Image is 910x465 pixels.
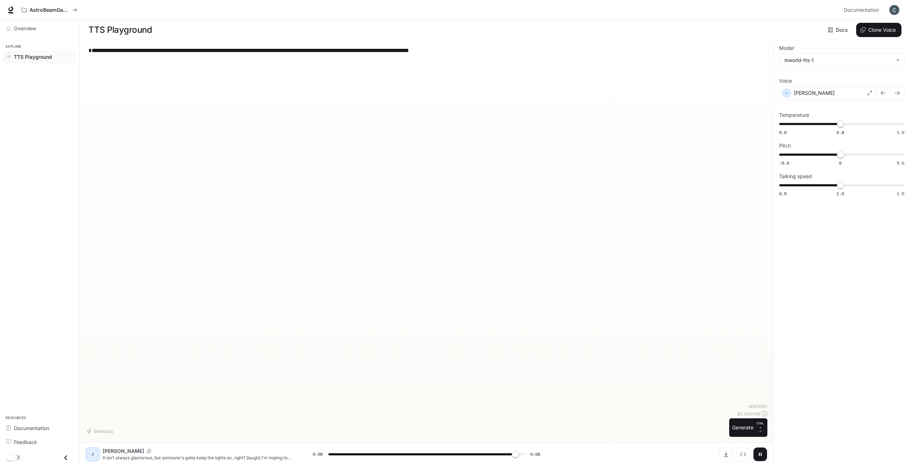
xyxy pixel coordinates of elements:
[87,449,98,460] div: J
[779,191,787,197] span: 0.5
[794,89,835,97] p: [PERSON_NAME]
[14,53,52,61] span: TTS Playground
[837,129,844,135] span: 0.8
[779,160,789,166] span: -5.0
[748,403,767,409] p: 149 / 1000
[779,143,791,148] p: Pitch
[530,451,540,458] span: 0:08
[14,438,37,446] span: Feedback
[30,7,70,13] p: AstroBeamGame
[3,51,77,63] a: TTS Playground
[837,191,844,197] span: 1.0
[897,160,904,166] span: 5.0
[841,3,884,17] a: Documentation
[14,424,49,432] span: Documentation
[729,418,767,437] button: GenerateCTRL +⏎
[6,453,14,461] span: Dark mode toggle
[3,436,77,448] a: Feedback
[19,3,81,17] button: All workspaces
[58,450,74,465] button: Close drawer
[827,23,850,37] a: Docs
[86,425,116,437] button: Shortcuts
[779,174,812,179] p: Talking speed
[737,411,760,417] p: $ 0.000745
[856,23,901,37] button: Clone Voice
[756,421,765,430] p: CTRL +
[839,160,842,166] span: 0
[103,455,296,461] p: It isn’t always glamorous, but someone's gotta keep the lights on, right? [laugh] I'm hoping to i...
[3,422,77,434] a: Documentation
[779,78,792,83] p: Voice
[736,447,750,461] button: Inspect
[897,129,904,135] span: 1.0
[779,46,794,51] p: Model
[897,191,904,197] span: 1.5
[719,447,733,461] button: Download audio
[14,25,36,32] span: Overview
[889,5,899,15] img: User avatar
[779,53,904,67] div: inworld-tts-1
[844,6,879,15] span: Documentation
[313,451,323,458] span: 0:08
[887,3,901,17] button: User avatar
[88,23,152,37] h1: TTS Playground
[784,57,893,64] div: inworld-tts-1
[756,421,765,434] p: ⏎
[779,129,787,135] span: 0.6
[103,448,144,455] p: [PERSON_NAME]
[3,22,77,35] a: Overview
[779,113,809,118] p: Temperature
[144,449,154,453] button: Copy Voice ID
